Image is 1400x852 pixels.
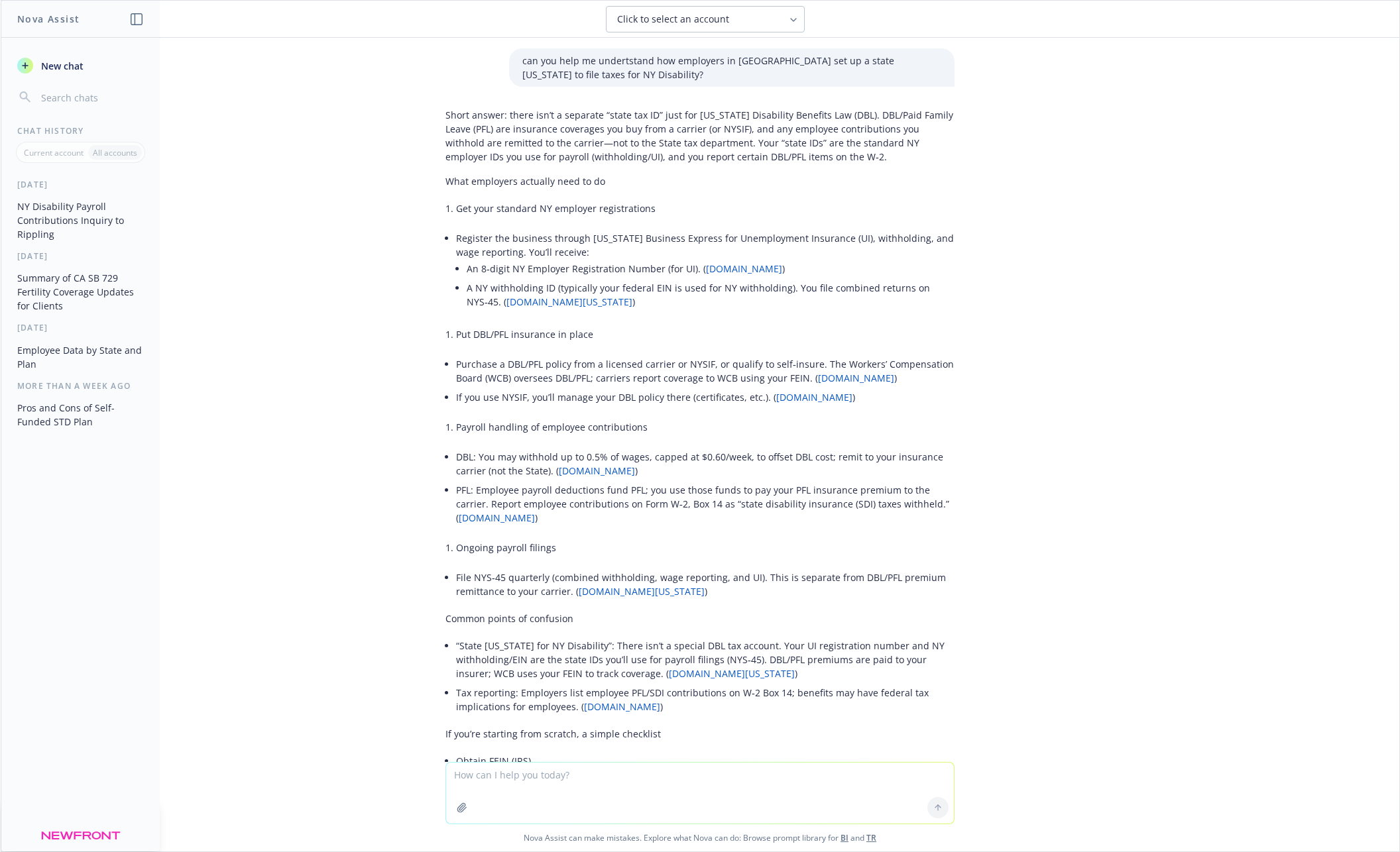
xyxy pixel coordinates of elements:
li: File NYS‑45 quarterly (combined withholding, wage reporting, and UI). This is separate from DBL/P... [456,568,955,601]
p: Current account [24,147,84,158]
a: [DOMAIN_NAME][US_STATE] [669,667,795,680]
a: [DOMAIN_NAME] [459,511,535,524]
span: Nova Assist can make mistakes. Explore what Nova can do: Browse prompt library for and [6,824,1394,851]
p: can you help me undertstand how employers in [GEOGRAPHIC_DATA] set up a state [US_STATE] to file ... [522,54,941,81]
div: [DATE] [1,250,160,262]
a: [DOMAIN_NAME] [559,464,635,477]
button: Summary of CA SB 729 Fertility Coverage Updates for Clients [12,267,149,317]
li: Register the business through [US_STATE] Business Express for Unemployment Insurance (UI), withho... [456,229,955,314]
a: [DOMAIN_NAME] [584,700,660,713]
a: [DOMAIN_NAME][US_STATE] [579,585,705,598]
a: [DOMAIN_NAME] [818,372,894,384]
button: New chat [12,54,149,78]
div: [DATE] [1,179,160,190]
p: What employers actually need to do [445,174,955,188]
h1: Nova Assist [17,12,80,26]
span: Click to select an account [617,13,729,26]
li: A NY withholding ID (typically your federal EIN is used for NY withholding). You file combined re... [467,278,955,311]
li: PFL: Employee payroll deductions fund PFL; you use those funds to pay your PFL insurance premium ... [456,480,955,527]
a: BI [841,832,848,843]
li: Obtain FEIN (IRS). [456,751,955,771]
li: “State [US_STATE] for NY Disability”: There isn’t a special DBL tax account. Your UI registration... [456,636,955,683]
li: DBL: You may withhold up to 0.5% of wages, capped at $0.60/week, to offset DBL cost; remit to you... [456,447,955,480]
button: NY Disability Payroll Contributions Inquiry to Rippling [12,195,149,245]
li: Payroll handling of employee contributions [456,417,955,437]
div: More than a week ago [1,380,160,392]
li: Tax reporting: Employers list employee PFL/SDI contributions on W‑2 Box 14; benefits may have fed... [456,683,955,716]
button: Pros and Cons of Self-Funded STD Plan [12,397,149,433]
li: If you use NYSIF, you’ll manage your DBL policy there (certificates, etc.). ( ) [456,388,955,407]
p: Short answer: there isn’t a separate “state tax ID” just for [US_STATE] Disability Benefits Law (... [445,108,955,164]
input: Search chats [38,88,144,107]
div: [DATE] [1,322,160,333]
li: Put DBL/PFL insurance in place [456,325,955,344]
p: If you’re starting from scratch, a simple checklist [445,727,955,741]
a: TR [866,832,876,843]
button: Click to select an account [606,6,805,32]
button: Employee Data by State and Plan [12,339,149,375]
li: Get your standard NY employer registrations [456,199,955,218]
p: All accounts [93,147,137,158]
span: New chat [38,59,84,73]
a: [DOMAIN_NAME][US_STATE] [506,295,632,308]
p: Common points of confusion [445,612,955,625]
a: [DOMAIN_NAME] [776,391,852,403]
div: Chat History [1,125,160,136]
li: Ongoing payroll filings [456,538,955,557]
li: Purchase a DBL/PFL policy from a licensed carrier or NYSIF, or qualify to self‑insure. The Worker... [456,354,955,388]
a: [DOMAIN_NAME] [706,262,782,275]
li: An 8‑digit NY Employer Registration Number (for UI). ( ) [467,259,955,278]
